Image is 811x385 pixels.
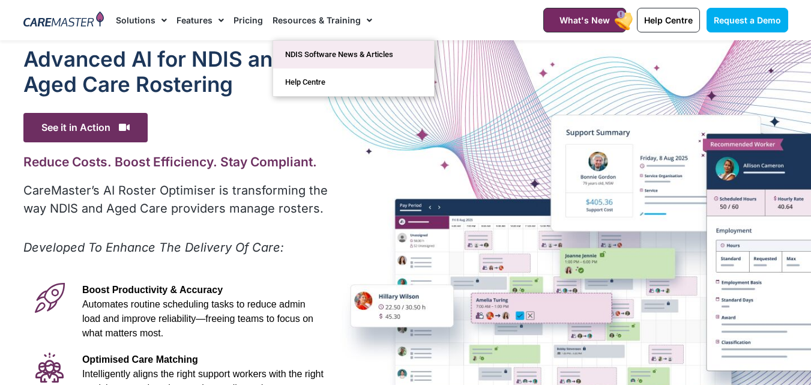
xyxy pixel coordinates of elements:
[82,285,223,295] span: Boost Productivity & Accuracy
[714,15,781,25] span: Request a Demo
[273,41,434,68] a: NDIS Software News & Articles
[23,240,284,255] em: Developed To Enhance The Delivery Of Care:
[23,11,104,29] img: CareMaster Logo
[23,113,148,142] span: See it in Action
[559,15,610,25] span: What's New
[644,15,693,25] span: Help Centre
[707,8,788,32] a: Request a Demo
[82,354,198,365] span: Optimised Care Matching
[543,8,626,32] a: What's New
[273,68,434,96] a: Help Centre
[273,40,435,97] ul: Resources & Training
[637,8,700,32] a: Help Centre
[23,154,330,169] h2: Reduce Costs. Boost Efficiency. Stay Compliant.
[23,181,330,217] p: CareMaster’s AI Roster Optimiser is transforming the way NDIS and Aged Care providers manage rost...
[23,46,330,97] h1: Advanced Al for NDIS and Aged Care Rostering
[82,299,313,338] span: Automates routine scheduling tasks to reduce admin load and improve reliability—freeing teams to ...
